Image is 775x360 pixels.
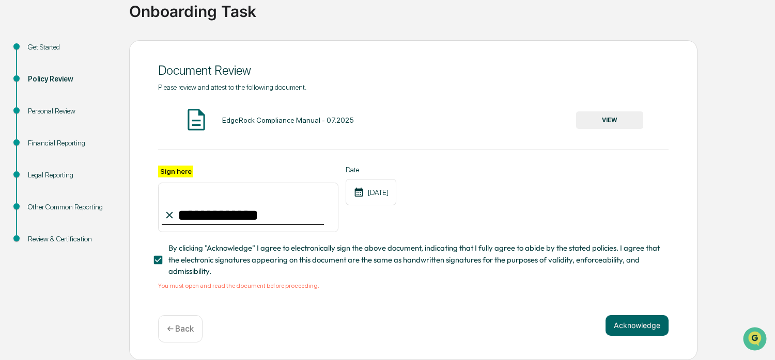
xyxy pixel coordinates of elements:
div: 🖐️ [10,131,19,139]
span: By clicking "Acknowledge" I agree to electronically sign the above document, indicating that I fu... [168,242,660,277]
div: Other Common Reporting [28,202,113,212]
div: Financial Reporting [28,138,113,149]
a: 🖐️Preclearance [6,126,71,144]
div: We're available if you need us! [35,89,131,97]
div: 🔎 [10,151,19,159]
span: Attestations [85,130,128,140]
label: Date [346,166,396,174]
div: Start new chat [35,79,169,89]
span: Preclearance [21,130,67,140]
div: You must open and read the document before proceeding. [158,282,669,289]
p: ← Back [167,324,194,334]
div: 🗄️ [75,131,83,139]
div: EdgeRock Compliance Manual - 07.2025 [222,116,354,124]
div: Personal Review [28,106,113,117]
button: Start new chat [176,82,188,94]
div: [DATE] [346,179,396,205]
span: Pylon [103,175,125,183]
img: 1746055101610-c473b297-6a78-478c-a979-82029cc54cd1 [10,79,29,97]
div: Document Review [158,63,669,78]
a: Powered byPylon [73,174,125,183]
div: Policy Review [28,74,113,85]
div: Legal Reporting [28,170,113,181]
label: Sign here [158,166,193,177]
div: Review & Certification [28,234,113,244]
div: Get Started [28,42,113,53]
p: How can we help? [10,22,188,38]
span: Please review and attest to the following document. [158,83,306,91]
button: VIEW [576,111,643,129]
button: Acknowledge [606,315,669,336]
a: 🗄️Attestations [71,126,132,144]
a: 🔎Data Lookup [6,145,69,164]
span: Data Lookup [21,150,65,160]
iframe: Open customer support [742,326,770,354]
img: Document Icon [183,107,209,133]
